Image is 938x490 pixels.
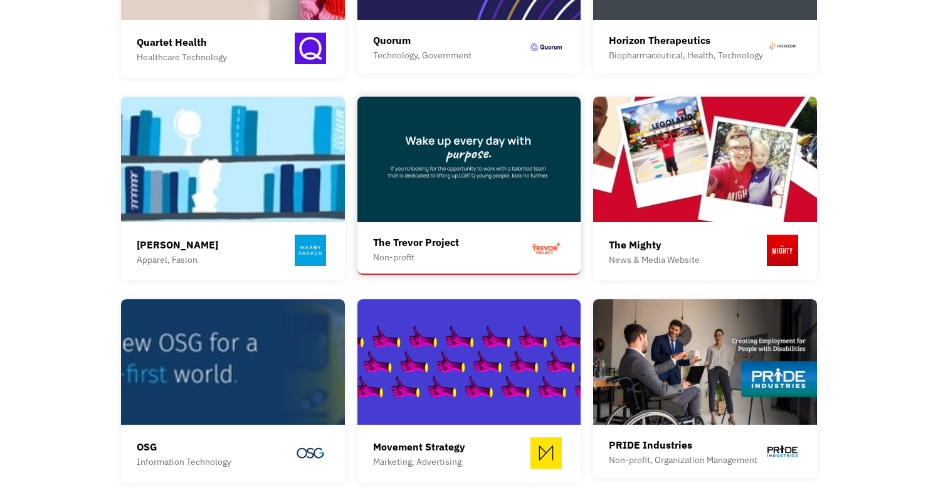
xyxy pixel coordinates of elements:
[373,33,472,48] div: Quorum
[593,299,817,478] a: PRIDE IndustriesNon-profit, Organization Management
[121,97,345,280] a: [PERSON_NAME]Apparel, Fasion
[373,454,465,469] div: Marketing, Advertising
[373,235,459,250] div: The Trevor Project
[373,439,465,454] div: Movement Strategy
[373,48,472,63] div: Technology, Government
[137,252,218,267] div: Apparel, Fasion
[609,437,757,452] div: PRIDE Industries
[137,439,231,454] div: OSG
[357,97,581,274] a: The Trevor ProjectNon-profit
[609,252,700,267] div: News & Media Website
[137,237,218,252] div: [PERSON_NAME]
[137,454,231,469] div: Information Technology
[373,250,459,265] div: Non-profit
[137,50,227,65] div: Healthcare Technology
[121,299,345,482] a: OSGInformation Technology
[609,237,700,252] div: The Mighty
[609,48,763,63] div: Biopharmaceutical, Health, Technology
[609,452,757,467] div: Non-profit, Organization Management
[593,97,817,280] a: The MightyNews & Media Website
[609,33,763,48] div: Horizon Therapeutics
[137,35,227,50] div: Quartet Health
[357,299,581,482] a: Movement StrategyMarketing, Advertising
